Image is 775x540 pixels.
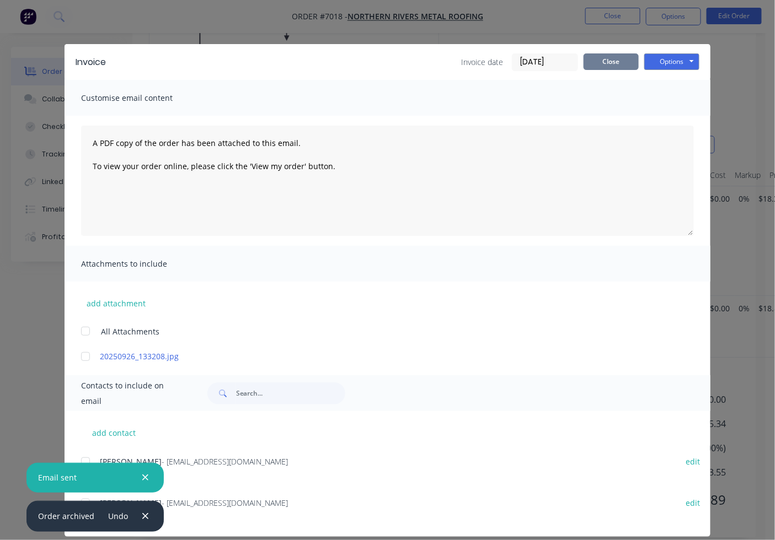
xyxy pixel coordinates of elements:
button: Undo [103,509,134,523]
textarea: A PDF copy of the order has been attached to this email. To view your order online, please click ... [81,126,694,236]
span: Attachments to include [81,256,202,272]
div: Email sent [38,472,77,483]
div: Invoice [76,56,106,69]
button: edit [680,454,707,469]
button: add attachment [81,295,151,311]
a: 20250926_133208.jpg [100,350,666,362]
button: add contact [81,424,147,441]
button: Options [644,53,699,70]
span: [PERSON_NAME] [100,456,162,467]
span: All Attachments [101,326,159,337]
button: edit [680,495,707,510]
div: Order archived [38,510,94,522]
span: - [EMAIL_ADDRESS][DOMAIN_NAME] [162,456,288,467]
span: Invoice date [461,56,503,68]
button: Close [584,53,639,70]
span: Customise email content [81,90,202,106]
span: - [EMAIL_ADDRESS][DOMAIN_NAME] [162,498,288,508]
span: Contacts to include on email [81,378,180,409]
input: Search... [236,382,345,404]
